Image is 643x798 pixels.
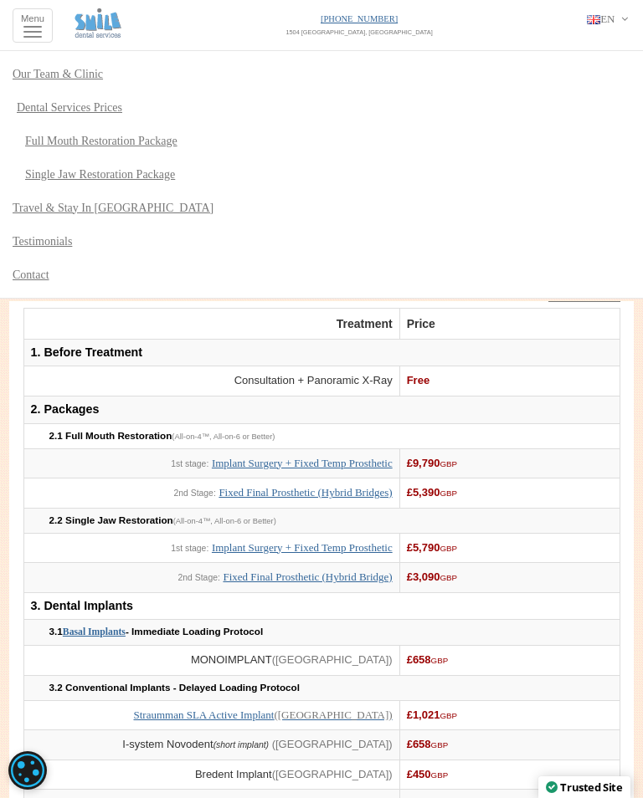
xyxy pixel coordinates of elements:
[23,308,399,339] th: Treatment
[407,708,457,721] span: £1,021
[399,308,620,339] th: Price
[21,13,44,23] span: Menu
[171,459,208,468] span: 1st stage:
[407,768,449,780] span: £450
[285,28,432,36] span: 1504 [GEOGRAPHIC_DATA], [GEOGRAPHIC_DATA]
[587,11,631,28] a: EN
[49,683,614,693] h3: 3.2 Conventional Implants - Delayed Loading Protocol
[4,91,643,125] a: Dental Services Prices
[13,8,53,43] button: Menu
[440,544,457,553] span: GBP
[223,570,392,583] a: Fixed Final Prosthetic (Hybrid Bridge)
[31,600,614,613] h2: 3. Dental Implants
[13,125,643,158] a: Full Mouth Restoration Package
[23,366,399,396] td: Consultation + Panoramic X-Ray
[407,486,457,499] span: £5,390
[431,740,449,749] span: GBP
[407,570,457,583] span: £3,090
[173,517,276,525] span: (All-on-4™, All-on-6 or Better)
[272,738,393,750] span: ([GEOGRAPHIC_DATA])
[272,768,393,780] span: ([GEOGRAPHIC_DATA])
[212,457,393,469] a: Implant Surgery + Fixed Temp Prosthetic
[134,708,393,721] a: Straumman SLA Active Implant([GEOGRAPHIC_DATA])
[431,656,449,665] span: GBP
[407,457,457,469] span: £9,790
[407,738,449,750] span: £658
[399,366,620,396] td: Free
[75,8,121,38] img: Smile Dental Services - Bulgaria
[23,646,399,676] td: MONOIMPLANT
[178,573,220,582] span: 2nd Stage:
[212,541,393,554] a: Implant Surgery + Fixed Temp Prosthetic
[31,346,614,360] h2: 1. Before Treatment
[174,489,216,498] span: 2nd Stage:
[440,573,457,582] span: GBP
[272,653,393,666] span: ([GEOGRAPHIC_DATA])
[440,459,457,468] span: GBP
[440,711,457,720] span: GBP
[171,544,208,553] span: 1st stage:
[23,760,399,790] td: Bredent Implant
[31,403,614,417] h2: 2. Packages
[219,486,392,499] a: Fixed Final Prosthetic (Hybrid Bridges)
[63,627,126,637] a: Basal Implants
[274,708,392,721] span: ([GEOGRAPHIC_DATA])
[172,432,275,441] span: (All-on-4™, All-on-6 or Better)
[23,730,399,760] td: I-system Novodent
[49,627,614,638] h3: 3.1 - Immediate Loading Protocol
[321,14,398,23] a: [PHONE_NUMBER]
[431,770,449,780] span: GBP
[13,158,643,192] a: Single Jaw Restoration Package
[407,541,457,554] span: £5,790
[407,653,449,666] span: £658
[49,431,614,442] h3: 2.1 Full Mouth Restoration
[49,515,614,526] h3: 2.2 Single Jaw Restoration
[440,489,457,498] span: GBP
[213,740,269,749] span: (short implant)
[8,751,47,790] div: Cookie consent button
[600,13,615,25] span: EN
